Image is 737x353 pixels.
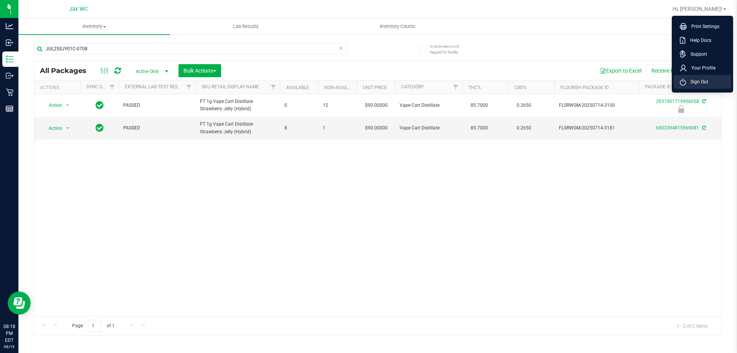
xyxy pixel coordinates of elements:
[686,36,711,44] span: Help Docs
[363,85,387,90] a: Unit Price
[106,81,119,94] a: Filter
[701,125,706,131] span: Sync from Compliance System
[200,121,275,135] span: FT 1g Vape Cart Distillate Strawberry Jelly (Hybrid)
[687,64,716,72] span: Your Profile
[673,6,722,12] span: Hi, [PERSON_NAME]!
[267,81,280,94] a: Filter
[680,50,728,58] a: Support
[6,22,13,30] inline-svg: Analytics
[6,105,13,113] inline-svg: Reports
[467,123,492,134] span: 85.7000
[361,123,392,134] span: $90.00000
[671,320,714,331] span: 1 - 2 of 2 items
[701,99,706,104] span: Sync from Compliance System
[400,102,458,109] span: Vape Cart Distillate
[18,18,170,35] a: Inventory
[686,50,707,58] span: Support
[687,23,719,30] span: Print Settings
[400,124,458,132] span: Vape Cart Distillate
[638,105,724,113] div: Newly Received
[40,85,77,90] div: Actions
[202,84,259,89] a: Sku Retail Display Name
[96,100,104,111] span: In Sync
[8,292,31,315] iframe: Resource center
[223,23,269,30] span: Lab Results
[88,320,102,332] input: 1
[178,64,221,77] button: Bulk Actions
[559,124,634,132] span: FLSRWGM-20250714-3181
[3,344,15,350] p: 08/19
[674,75,731,89] li: Sign Out
[369,23,426,30] span: Inventory Counts
[6,39,13,46] inline-svg: Inbound
[63,100,73,111] span: select
[468,85,481,90] a: THC%
[200,98,275,113] span: FT 1g Vape Cart Distillate Strawberry Jelly (Hybrid)
[646,64,710,77] button: Receive Non-Cannabis
[430,43,468,55] span: Include items not tagged for facility
[595,64,646,77] button: Export to Excel
[66,320,121,332] span: Page of 1
[183,68,216,74] span: Bulk Actions
[125,84,185,89] a: External Lab Test Result
[560,85,609,90] a: Flourish Package ID
[514,85,527,90] a: CBD%
[6,72,13,80] inline-svg: Outbound
[656,99,699,104] a: 2931901719906058
[6,55,13,63] inline-svg: Inventory
[324,85,359,90] a: Non-Available
[183,81,195,94] a: Filter
[286,85,309,90] a: Available
[513,123,535,134] span: 0.2650
[680,36,728,44] a: Help Docs
[40,66,94,75] span: All Packages
[323,124,352,132] span: 1
[284,124,314,132] span: 8
[34,43,347,55] input: Search Package ID, Item Name, SKU, Lot or Part Number...
[338,43,344,53] span: Clear
[645,84,671,89] a: Package ID
[513,100,535,111] span: 0.2650
[284,102,314,109] span: 0
[63,123,73,134] span: select
[6,88,13,96] inline-svg: Retail
[96,123,104,133] span: In Sync
[686,78,708,86] span: Sign Out
[18,23,170,30] span: Inventory
[123,102,191,109] span: PASSED
[42,123,63,134] span: Action
[322,18,473,35] a: Inventory Counts
[656,125,699,131] a: 6503394815969081
[449,81,462,94] a: Filter
[123,124,191,132] span: PASSED
[3,323,15,344] p: 08:18 PM EDT
[170,18,322,35] a: Lab Results
[42,100,63,111] span: Action
[361,100,392,111] span: $90.00000
[69,6,88,12] span: Jax WC
[86,84,116,89] a: Sync Status
[467,100,492,111] span: 85.7000
[559,102,634,109] span: FLSRWGM-20250714-3100
[323,102,352,109] span: 12
[401,84,424,89] a: Category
